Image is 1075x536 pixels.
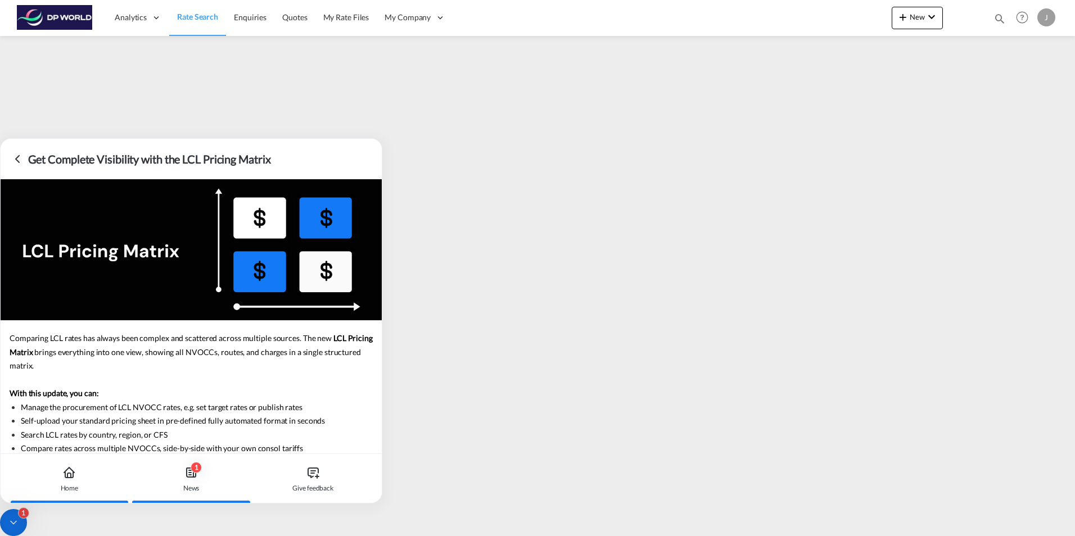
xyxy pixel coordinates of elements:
[993,12,1006,29] div: icon-magnify
[282,12,307,22] span: Quotes
[115,12,147,23] span: Analytics
[925,10,938,24] md-icon: icon-chevron-down
[385,12,431,23] span: My Company
[896,10,910,24] md-icon: icon-plus 400-fg
[177,12,218,21] span: Rate Search
[993,12,1006,25] md-icon: icon-magnify
[1013,8,1037,28] div: Help
[323,12,369,22] span: My Rate Files
[234,12,267,22] span: Enquiries
[1013,8,1032,27] span: Help
[1037,8,1055,26] div: J
[896,12,938,21] span: New
[892,7,943,29] button: icon-plus 400-fgNewicon-chevron-down
[17,5,93,30] img: c08ca190194411f088ed0f3ba295208c.png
